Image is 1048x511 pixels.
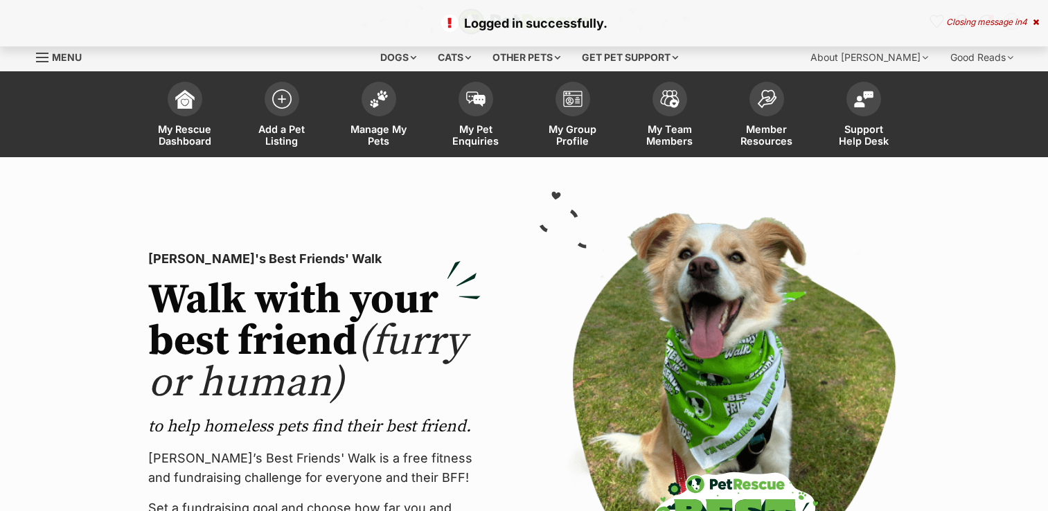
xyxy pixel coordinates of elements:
img: team-members-icon-5396bd8760b3fe7c0b43da4ab00e1e3bb1a5d9ba89233759b79545d2d3fc5d0d.svg [660,90,680,108]
span: (furry or human) [148,316,466,409]
p: [PERSON_NAME]'s Best Friends' Walk [148,249,481,269]
img: group-profile-icon-3fa3cf56718a62981997c0bc7e787c4b2cf8bcc04b72c1350f741eb67cf2f40e.svg [563,91,583,107]
img: manage-my-pets-icon-02211641906a0b7f246fdf0571729dbe1e7629f14944591b6c1af311fb30b64b.svg [369,90,389,108]
span: My Team Members [639,123,701,147]
h2: Walk with your best friend [148,280,481,404]
a: Menu [36,44,91,69]
div: Cats [428,44,481,71]
img: member-resources-icon-8e73f808a243e03378d46382f2149f9095a855e16c252ad45f914b54edf8863c.svg [757,89,776,108]
span: Add a Pet Listing [251,123,313,147]
span: Menu [52,51,82,63]
span: My Rescue Dashboard [154,123,216,147]
div: Good Reads [941,44,1023,71]
a: Manage My Pets [330,75,427,157]
a: My Pet Enquiries [427,75,524,157]
img: dashboard-icon-eb2f2d2d3e046f16d808141f083e7271f6b2e854fb5c12c21221c1fb7104beca.svg [175,89,195,109]
p: [PERSON_NAME]’s Best Friends' Walk is a free fitness and fundraising challenge for everyone and t... [148,449,481,487]
a: My Team Members [621,75,718,157]
p: to help homeless pets find their best friend. [148,415,481,438]
div: Get pet support [572,44,688,71]
img: help-desk-icon-fdf02630f3aa405de69fd3d07c3f3aa587a6932b1a1747fa1d2bba05be0121f9.svg [854,91,873,107]
span: My Group Profile [542,123,604,147]
a: My Group Profile [524,75,621,157]
a: My Rescue Dashboard [136,75,233,157]
div: About [PERSON_NAME] [801,44,938,71]
a: Support Help Desk [815,75,912,157]
div: Dogs [371,44,426,71]
img: add-pet-listing-icon-0afa8454b4691262ce3f59096e99ab1cd57d4a30225e0717b998d2c9b9846f56.svg [272,89,292,109]
a: Member Resources [718,75,815,157]
a: Add a Pet Listing [233,75,330,157]
span: Support Help Desk [833,123,895,147]
span: My Pet Enquiries [445,123,507,147]
img: pet-enquiries-icon-7e3ad2cf08bfb03b45e93fb7055b45f3efa6380592205ae92323e6603595dc1f.svg [466,91,486,107]
span: Manage My Pets [348,123,410,147]
div: Other pets [483,44,570,71]
span: Member Resources [736,123,798,147]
